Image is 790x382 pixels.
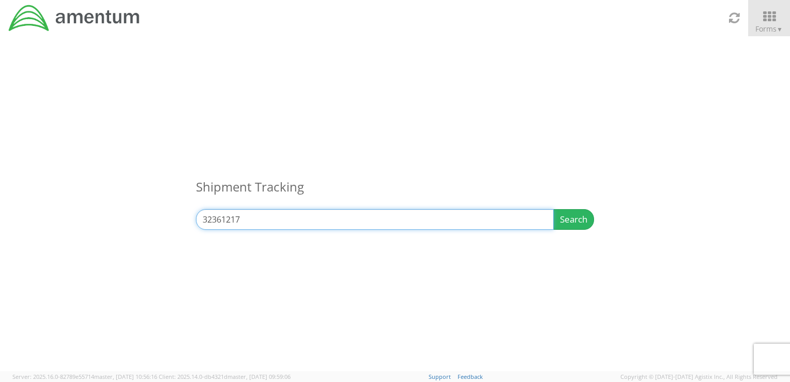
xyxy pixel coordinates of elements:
span: Copyright © [DATE]-[DATE] Agistix Inc., All Rights Reserved [620,373,778,381]
span: Client: 2025.14.0-db4321d [159,373,291,380]
span: Server: 2025.16.0-82789e55714 [12,373,157,380]
span: Forms [755,24,783,34]
img: dyn-intl-logo-049831509241104b2a82.png [8,4,141,33]
button: Search [553,209,594,230]
h3: Shipment Tracking [196,165,594,209]
a: Feedback [458,373,483,380]
span: master, [DATE] 09:59:06 [227,373,291,380]
a: Support [429,373,451,380]
input: Enter the Reference Number, Pro Number, Bill of Lading, or Agistix Number (at least 4 chars) [196,209,554,230]
span: master, [DATE] 10:56:16 [94,373,157,380]
span: ▼ [777,25,783,34]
